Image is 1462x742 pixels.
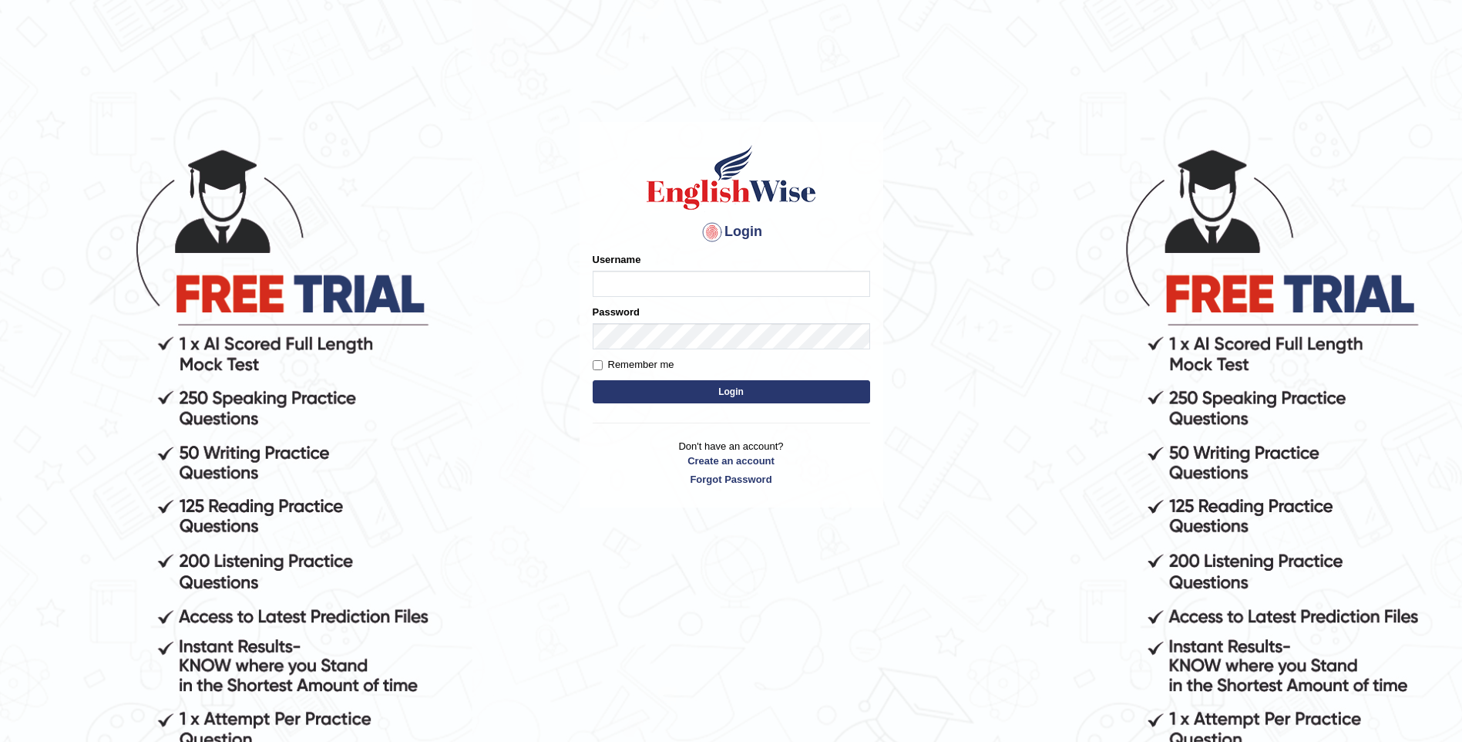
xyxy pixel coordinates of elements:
[593,380,870,403] button: Login
[593,454,870,468] a: Create an account
[593,252,641,267] label: Username
[593,357,674,373] label: Remember me
[593,360,603,370] input: Remember me
[644,143,819,212] img: Logo of English Wise sign in for intelligent practice with AI
[593,305,640,319] label: Password
[593,220,870,245] h4: Login
[593,439,870,487] p: Don't have an account?
[593,472,870,487] a: Forgot Password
